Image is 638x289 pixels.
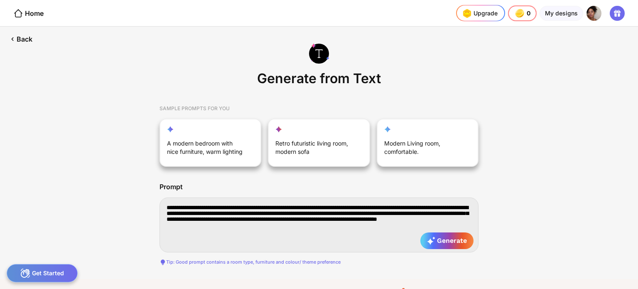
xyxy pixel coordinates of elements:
[159,99,478,119] div: SAMPLE PROMPTS FOR YOU
[384,126,391,133] img: customization-star-icon.svg
[275,126,282,133] img: fill-up-your-space-star-icon.svg
[159,183,183,191] div: Prompt
[586,6,601,21] img: 1639566566322
[460,7,474,20] img: upgrade-nav-btn-icon.gif
[13,8,44,18] div: Home
[527,10,531,17] span: 0
[460,7,498,20] div: Upgrade
[159,259,478,266] div: Tip: Good prompt contains a room type, furniture and colour/ theme preference
[540,6,583,21] div: My designs
[167,139,245,159] div: A modern bedroom with nice furniture, warm lighting
[309,43,329,64] img: generate-from-text-icon.svg
[275,139,353,159] div: Retro futuristic living room, modern sofa
[167,126,174,133] img: reimagine-star-icon.svg
[7,264,78,282] div: Get Started
[384,139,462,159] div: Modern Living room, comfortable.
[254,69,384,92] div: Generate from Text
[427,237,467,245] span: Generate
